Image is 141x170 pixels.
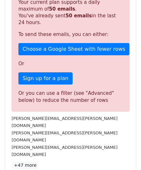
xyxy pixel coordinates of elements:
[18,72,73,85] a: Sign up for a plan
[12,130,117,143] small: [PERSON_NAME][EMAIL_ADDRESS][PERSON_NAME][DOMAIN_NAME]
[12,116,117,128] small: [PERSON_NAME][EMAIL_ADDRESS][PERSON_NAME][DOMAIN_NAME]
[18,60,123,67] p: Or
[49,6,75,12] strong: 50 emails
[18,43,129,55] a: Choose a Google Sheet with fewer rows
[18,90,123,104] div: Or you can use a filter (see "Advanced" below) to reduce the number of rows
[109,139,141,170] iframe: Chat Widget
[12,145,117,157] small: [PERSON_NAME][EMAIL_ADDRESS][PERSON_NAME][DOMAIN_NAME]
[12,161,39,169] a: +47 more
[18,31,123,38] p: To send these emails, you can either:
[65,13,92,19] strong: 50 emails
